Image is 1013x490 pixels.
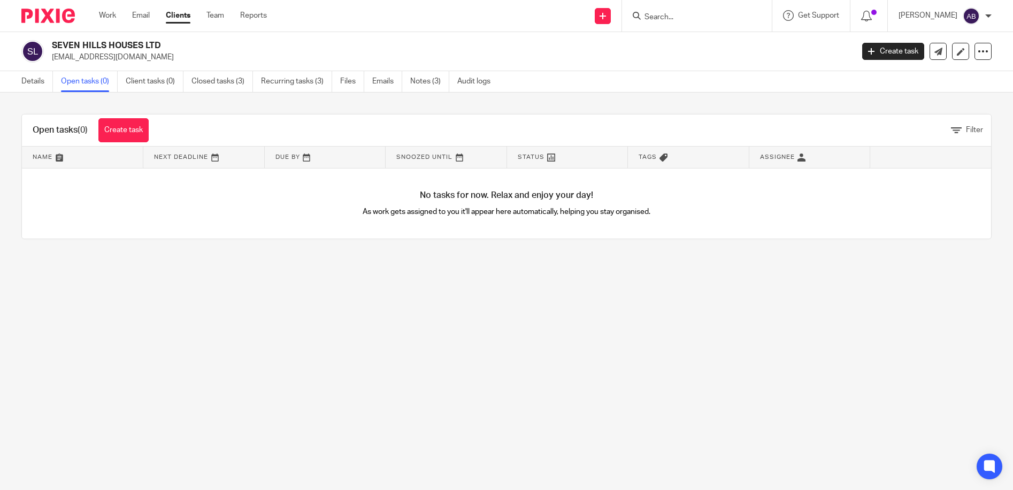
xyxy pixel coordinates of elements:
a: Recurring tasks (3) [261,71,332,92]
span: Filter [966,126,983,134]
span: Status [518,154,544,160]
h4: No tasks for now. Relax and enjoy your day! [22,190,991,201]
a: Files [340,71,364,92]
a: Audit logs [457,71,498,92]
h1: Open tasks [33,125,88,136]
a: Clients [166,10,190,21]
span: (0) [78,126,88,134]
img: svg%3E [963,7,980,25]
span: Tags [639,154,657,160]
a: Team [206,10,224,21]
img: svg%3E [21,40,44,63]
a: Client tasks (0) [126,71,183,92]
img: Pixie [21,9,75,23]
a: Create task [862,43,924,60]
a: Closed tasks (3) [191,71,253,92]
a: Create task [98,118,149,142]
input: Search [643,13,740,22]
p: As work gets assigned to you it'll appear here automatically, helping you stay organised. [264,206,749,217]
a: Email [132,10,150,21]
h2: SEVEN HILLS HOUSES LTD [52,40,687,51]
a: Open tasks (0) [61,71,118,92]
a: Emails [372,71,402,92]
p: [EMAIL_ADDRESS][DOMAIN_NAME] [52,52,846,63]
a: Work [99,10,116,21]
span: Snoozed Until [396,154,452,160]
a: Details [21,71,53,92]
span: Get Support [798,12,839,19]
a: Notes (3) [410,71,449,92]
a: Reports [240,10,267,21]
p: [PERSON_NAME] [899,10,957,21]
